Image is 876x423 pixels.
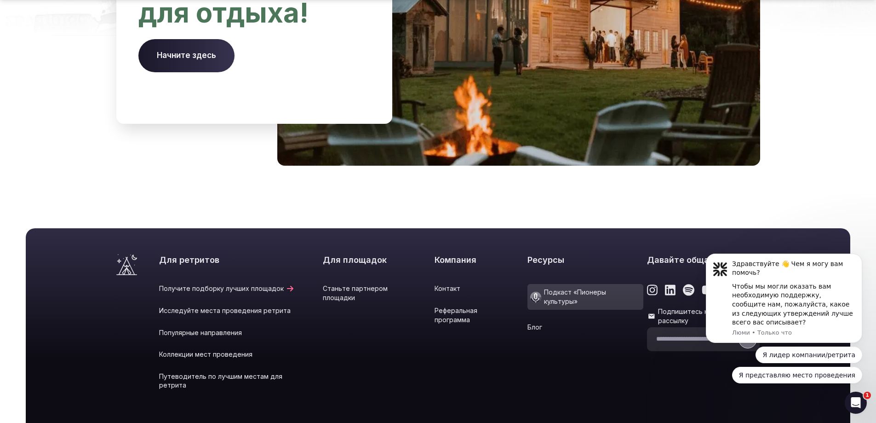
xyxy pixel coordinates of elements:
[435,284,524,293] a: Контакт
[527,323,542,331] font: Блог
[544,288,606,305] font: Подкаст «Пионеры культуры»
[865,392,869,398] font: 1
[159,284,319,293] a: Получите подборку лучших площадок
[159,372,282,389] font: Путеводитель по лучшим местам для ретрита
[647,284,658,296] a: Ссылка на страницу ретритов и мест проведения в Instagram
[159,255,219,265] font: Для ретритов
[323,284,431,302] a: Станьте партнером площадки
[323,255,387,265] font: Для площадок
[435,284,460,292] font: Контакт
[527,284,643,309] a: Подкаст «Пионеры культуры»
[159,306,319,315] a: Исследуйте места проведения ретрита
[323,284,388,301] font: Станьте партнером площадки
[647,255,729,265] font: Давайте общаться
[435,307,477,324] font: Реферальная программа
[138,51,235,60] a: Начните здесь
[527,323,643,332] a: Блог
[435,306,524,324] a: Реферальная программа
[116,254,137,275] a: Посетите домашнюю страницу
[159,350,319,359] a: Коллекции мест проведения
[159,328,319,337] a: Популярные направления
[159,307,291,314] font: Исследуйте места проведения ретрита
[159,372,319,390] a: Путеводитель по лучшим местам для ретрита
[435,255,476,265] font: Компания
[665,284,676,296] a: Ссылка на страницу ретритов и мест проведения в LinkedIn
[658,307,730,324] font: Подпишитесь на нашу рассылку
[157,51,216,60] font: Начните здесь
[845,392,867,414] iframe: Интерком-чат в режиме реального времени
[159,284,284,292] font: Получите подборку лучших площадок
[159,350,252,358] font: Коллекции мест проведения
[683,284,694,296] a: Ссылка на страницу Spotify для ретритов и площадок
[527,255,564,265] font: Ресурсы
[159,329,242,336] font: Популярные направления
[692,245,876,389] iframe: Сообщение об уведомлении по внутренней связи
